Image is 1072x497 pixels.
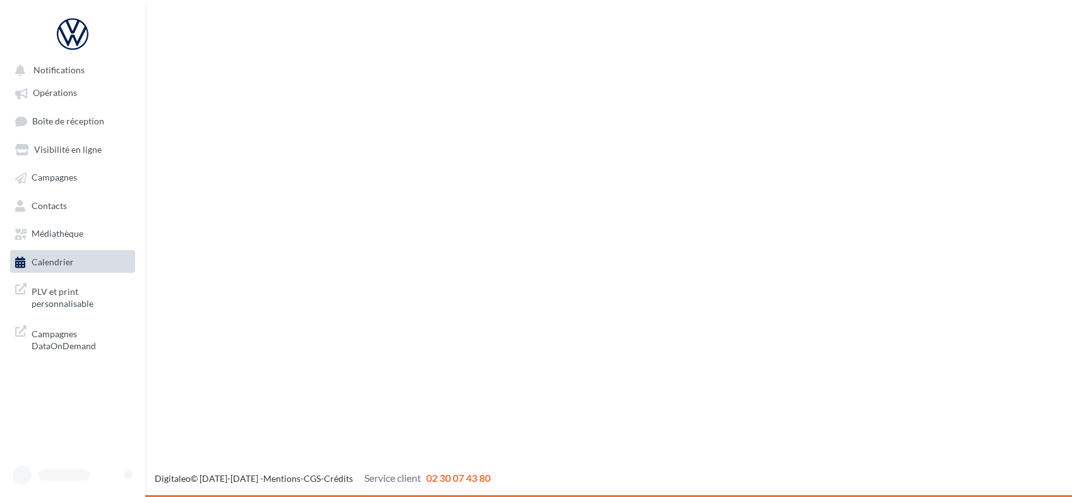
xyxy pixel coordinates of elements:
[304,473,321,484] a: CGS
[32,116,104,126] span: Boîte de réception
[32,229,83,239] span: Médiathèque
[8,194,138,217] a: Contacts
[426,472,491,484] span: 02 30 07 43 80
[8,278,138,315] a: PLV et print personnalisable
[8,165,138,188] a: Campagnes
[32,172,77,183] span: Campagnes
[8,109,138,133] a: Boîte de réception
[32,283,130,310] span: PLV et print personnalisable
[32,325,130,352] span: Campagnes DataOnDemand
[155,473,491,484] span: © [DATE]-[DATE] - - -
[33,88,77,99] span: Opérations
[34,144,102,155] span: Visibilité en ligne
[8,81,138,104] a: Opérations
[8,222,138,244] a: Médiathèque
[324,473,353,484] a: Crédits
[155,473,191,484] a: Digitaleo
[33,64,85,75] span: Notifications
[32,256,74,267] span: Calendrier
[263,473,301,484] a: Mentions
[8,138,138,160] a: Visibilité en ligne
[32,200,67,211] span: Contacts
[8,250,138,273] a: Calendrier
[364,472,421,484] span: Service client
[8,320,138,357] a: Campagnes DataOnDemand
